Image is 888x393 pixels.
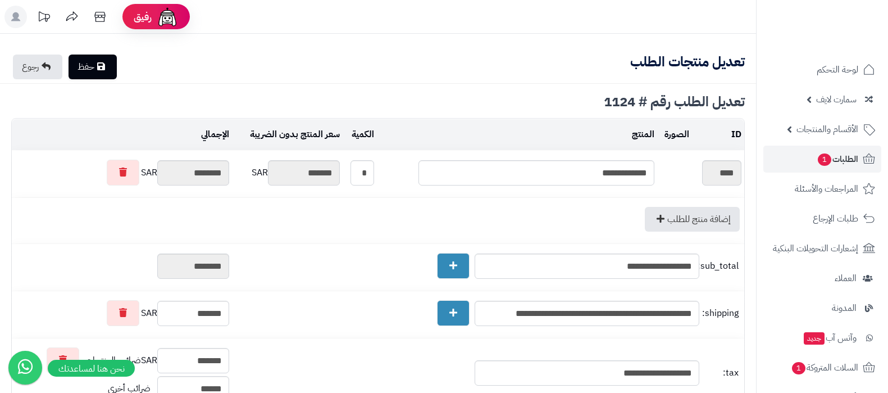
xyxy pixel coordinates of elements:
[795,181,858,197] span: المراجعات والأسئلة
[235,160,340,186] div: SAR
[15,160,229,186] div: SAR
[816,92,857,107] span: سمارت لايف
[763,295,881,322] a: المدونة
[792,362,805,374] span: 1
[232,119,343,150] td: سعر المنتج بدون الضريبة
[702,367,739,380] span: tax:
[791,360,858,376] span: السلات المتروكة
[803,330,857,346] span: وآتس آب
[818,153,831,166] span: 1
[773,241,858,256] span: إشعارات التحويلات البنكية
[156,6,179,28] img: ai-face.png
[85,354,141,367] span: ضرائب المنتجات
[702,307,739,320] span: shipping:
[12,119,232,150] td: الإجمالي
[343,119,376,150] td: الكمية
[763,205,881,232] a: طلبات الإرجاع
[30,6,58,31] a: تحديثات المنصة
[11,95,745,109] div: تعديل الطلب رقم # 1124
[817,62,858,78] span: لوحة التحكم
[763,146,881,173] a: الطلبات1
[817,151,858,167] span: الطلبات
[804,332,825,345] span: جديد
[645,207,740,232] a: إضافة منتج للطلب
[15,300,229,326] div: SAR
[796,121,858,137] span: الأقسام والمنتجات
[692,119,744,150] td: ID
[763,324,881,351] a: وآتس آبجديد
[13,55,62,79] a: رجوع
[763,56,881,83] a: لوحة التحكم
[15,347,229,373] div: SAR
[763,265,881,292] a: العملاء
[763,235,881,262] a: إشعارات التحويلات البنكية
[763,354,881,381] a: السلات المتروكة1
[813,211,858,227] span: طلبات الإرجاع
[630,52,745,72] b: تعديل منتجات الطلب
[657,119,693,150] td: الصورة
[702,260,739,273] span: sub_total:
[832,300,857,316] span: المدونة
[812,29,877,52] img: logo-2.png
[763,175,881,202] a: المراجعات والأسئلة
[377,119,657,150] td: المنتج
[69,55,117,79] a: حفظ
[134,10,152,24] span: رفيق
[835,270,857,286] span: العملاء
